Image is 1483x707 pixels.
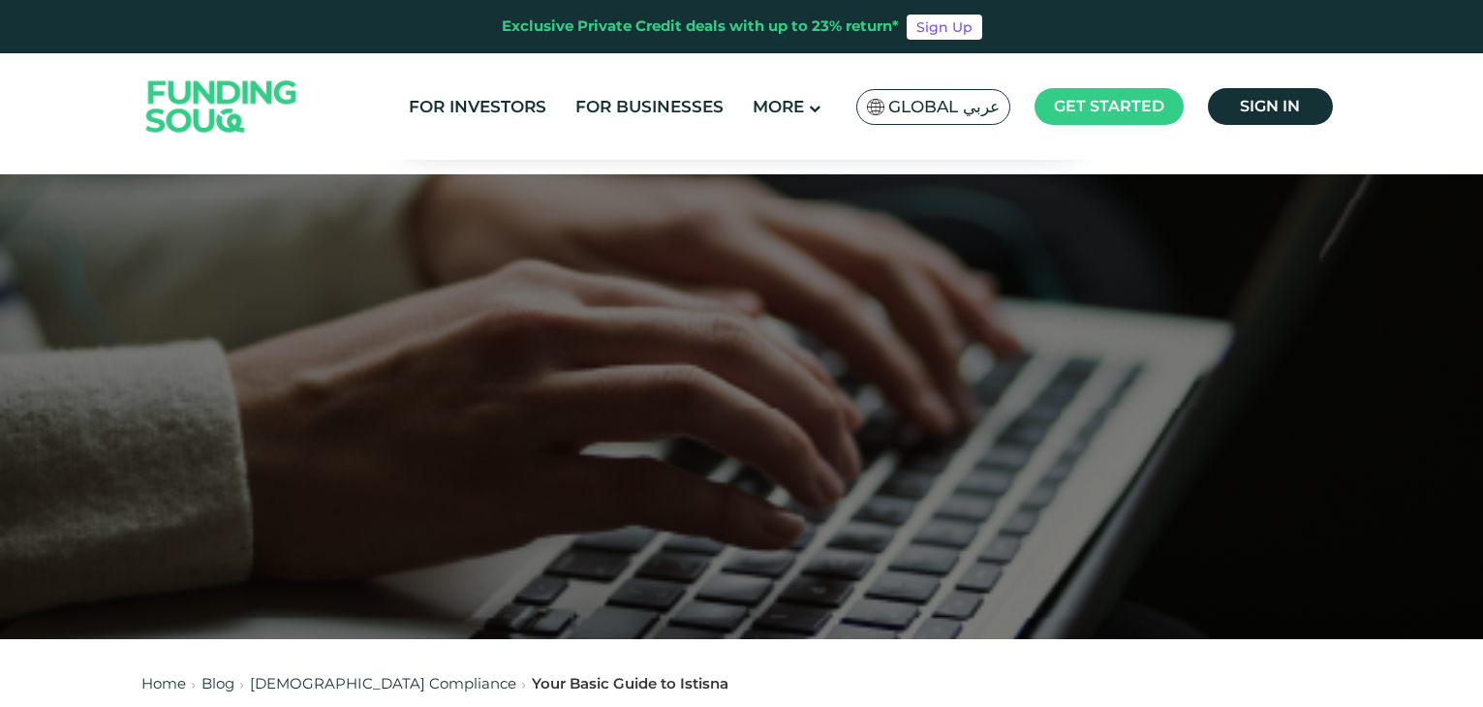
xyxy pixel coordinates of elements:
img: Logo [127,58,317,156]
img: SA Flag [867,99,884,115]
a: Sign in [1208,88,1333,125]
span: More [753,97,804,116]
span: Get started [1054,97,1164,115]
a: [DEMOGRAPHIC_DATA] Compliance [250,674,516,692]
span: Global عربي [888,96,1000,118]
a: For Investors [404,91,551,123]
a: Blog [201,674,234,692]
a: Sign Up [907,15,982,40]
span: Sign in [1240,97,1300,115]
div: Your Basic Guide to Istisna [532,673,728,695]
a: Home [141,674,186,692]
div: Exclusive Private Credit deals with up to 23% return* [502,15,899,38]
a: For Businesses [571,91,728,123]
